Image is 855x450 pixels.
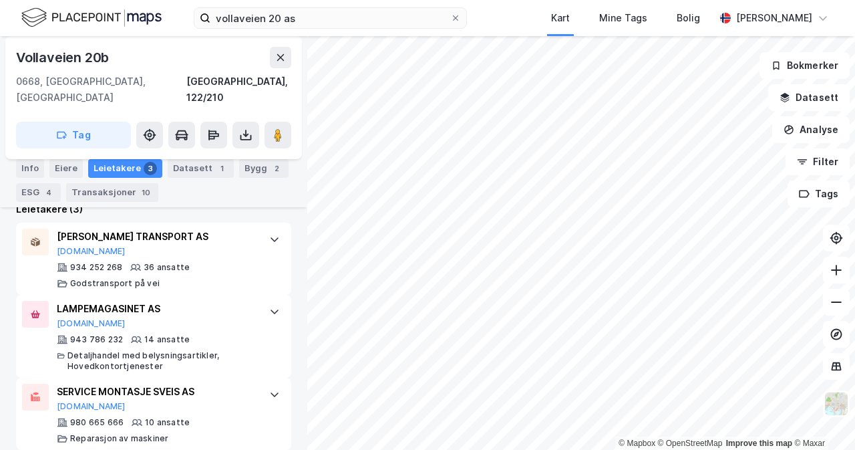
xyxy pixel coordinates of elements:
div: [PERSON_NAME] [736,10,812,26]
div: Mine Tags [599,10,647,26]
div: 934 252 268 [70,262,122,273]
input: Søk på adresse, matrikkel, gårdeiere, leietakere eller personer [210,8,450,28]
div: LAMPEMAGASINET AS [57,301,256,317]
div: Leietakere (3) [16,201,291,217]
div: Bygg [239,159,289,178]
a: Improve this map [726,439,792,448]
div: 14 ansatte [144,334,190,345]
div: Godstransport på vei [70,278,160,289]
div: Transaksjoner [66,183,158,202]
button: Bokmerker [759,52,850,79]
div: Datasett [168,159,234,178]
div: 4 [42,186,55,199]
div: 10 ansatte [145,417,190,428]
div: SERVICE MONTASJE SVEIS AS [57,384,256,400]
button: Datasett [768,84,850,111]
button: Filter [786,148,850,175]
div: 1 [215,162,228,175]
div: ESG [16,183,61,202]
div: 0668, [GEOGRAPHIC_DATA], [GEOGRAPHIC_DATA] [16,74,186,106]
button: [DOMAIN_NAME] [57,318,126,329]
div: 10 [139,186,153,199]
div: 980 665 666 [70,417,124,428]
div: Kart [551,10,570,26]
div: 36 ansatte [144,262,190,273]
iframe: Chat Widget [788,386,855,450]
div: Reparasjon av maskiner [70,433,168,444]
a: OpenStreetMap [658,439,723,448]
div: [GEOGRAPHIC_DATA], 122/210 [186,74,291,106]
a: Mapbox [619,439,655,448]
button: [DOMAIN_NAME] [57,246,126,257]
div: Vollaveien 20b [16,47,112,68]
div: 3 [144,162,157,175]
div: [PERSON_NAME] TRANSPORT AS [57,229,256,245]
div: Detaljhandel med belysningsartikler, Hovedkontortjenester [67,350,256,372]
button: Analyse [772,116,850,143]
button: Tag [16,122,131,148]
div: 943 786 232 [70,334,123,345]
div: Bolig [677,10,700,26]
button: [DOMAIN_NAME] [57,401,126,412]
img: logo.f888ab2527a4732fd821a326f86c7f29.svg [21,6,162,29]
div: Info [16,159,44,178]
button: Tags [788,181,850,207]
div: Leietakere [88,159,162,178]
div: Eiere [49,159,83,178]
div: 2 [270,162,283,175]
